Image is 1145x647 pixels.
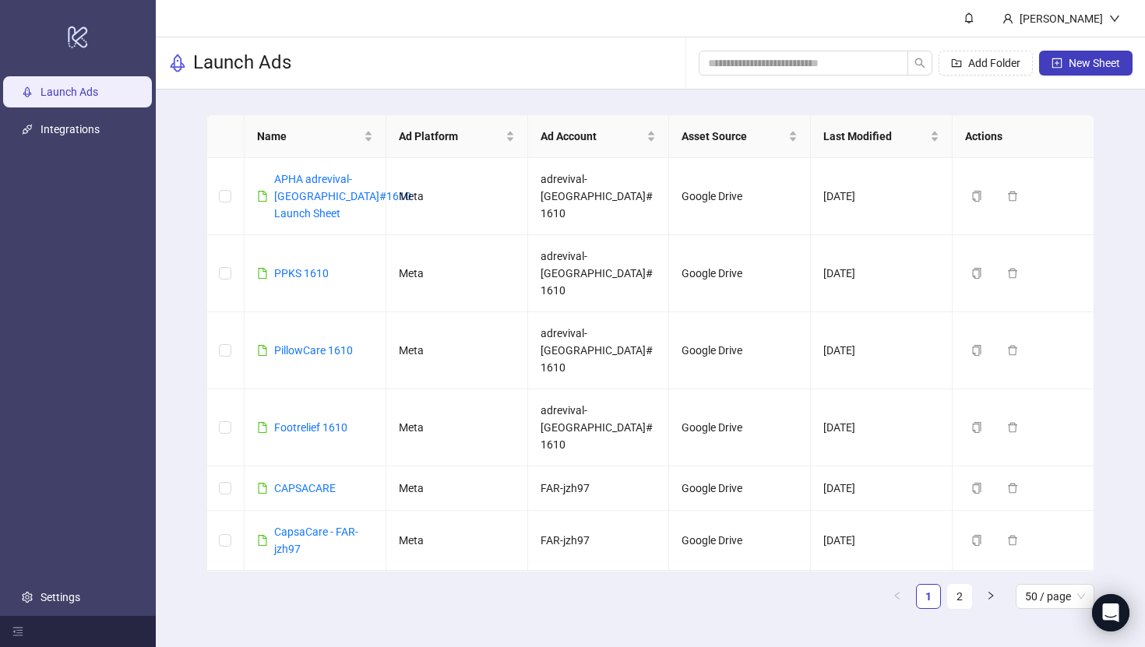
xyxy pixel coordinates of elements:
span: copy [971,191,982,202]
a: PPKS 1610 [274,267,329,280]
div: Page Size [1016,584,1094,609]
th: Actions [953,115,1094,158]
span: file [257,535,268,546]
span: copy [971,268,982,279]
a: Settings [41,591,80,603]
span: down [1109,13,1120,24]
span: delete [1007,345,1018,356]
td: Meta [386,312,528,389]
span: menu-fold [12,626,23,637]
td: Meta [386,389,528,466]
span: rocket [168,54,187,72]
td: [DATE] [811,389,953,466]
td: adrevival-[GEOGRAPHIC_DATA]#1610 [528,158,670,235]
a: PillowCare 1610 [274,344,353,357]
td: Meta [386,158,528,235]
td: [DATE] [811,158,953,235]
button: Add Folder [939,51,1033,76]
td: adrevival-[GEOGRAPHIC_DATA]#1610 [528,235,670,312]
td: FAR-jzh97 [528,466,670,511]
td: adrevival-[GEOGRAPHIC_DATA]#1610 [528,312,670,389]
li: 1 [916,584,941,609]
li: Next Page [978,584,1003,609]
span: delete [1007,268,1018,279]
td: Meta [386,235,528,312]
button: right [978,584,1003,609]
th: Ad Platform [386,115,528,158]
span: file [257,345,268,356]
a: Launch Ads [41,86,98,98]
button: left [885,584,910,609]
td: [DATE] [811,235,953,312]
span: left [893,591,902,600]
span: delete [1007,422,1018,433]
span: folder-add [951,58,962,69]
span: New Sheet [1069,57,1120,69]
span: copy [971,535,982,546]
span: plus-square [1052,58,1062,69]
a: Integrations [41,123,100,135]
span: file [257,268,268,279]
td: Meta [386,511,528,571]
td: FAR-jzh97 [528,511,670,571]
td: Google Drive [669,158,811,235]
th: Asset Source [669,115,811,158]
li: Previous Page [885,584,910,609]
span: copy [971,422,982,433]
span: delete [1007,535,1018,546]
a: APHA adrevival-[GEOGRAPHIC_DATA]#1610 Launch Sheet [274,173,411,220]
th: Name [245,115,386,158]
td: [DATE] [811,511,953,571]
td: Meta [386,466,528,511]
button: New Sheet [1039,51,1133,76]
td: Google Drive [669,235,811,312]
th: Last Modified [811,115,953,158]
td: [DATE] [811,466,953,511]
div: [PERSON_NAME] [1013,10,1109,27]
span: copy [971,483,982,494]
span: bell [964,12,974,23]
div: Open Intercom Messenger [1092,594,1129,631]
span: right [986,591,995,600]
span: Asset Source [682,128,785,145]
a: 1 [917,585,940,608]
td: Google Drive [669,511,811,571]
td: [DATE] [811,312,953,389]
td: adrevival-[GEOGRAPHIC_DATA]#1610 [528,389,670,466]
span: copy [971,345,982,356]
td: Google Drive [669,389,811,466]
span: search [914,58,925,69]
a: Footrelief 1610 [274,421,347,434]
span: file [257,483,268,494]
a: 2 [948,585,971,608]
a: CapsaCare - FAR-jzh97 [274,526,358,555]
span: 50 / page [1025,585,1085,608]
span: Ad Platform [399,128,502,145]
span: Ad Account [541,128,644,145]
span: delete [1007,191,1018,202]
span: delete [1007,483,1018,494]
span: user [1002,13,1013,24]
th: Ad Account [528,115,670,158]
li: 2 [947,584,972,609]
a: CAPSACARE [274,482,336,494]
td: Google Drive [669,312,811,389]
span: Add Folder [968,57,1020,69]
h3: Launch Ads [193,51,291,76]
span: Last Modified [823,128,927,145]
td: Google Drive [669,466,811,511]
span: file [257,422,268,433]
span: file [257,191,268,202]
span: Name [257,128,361,145]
